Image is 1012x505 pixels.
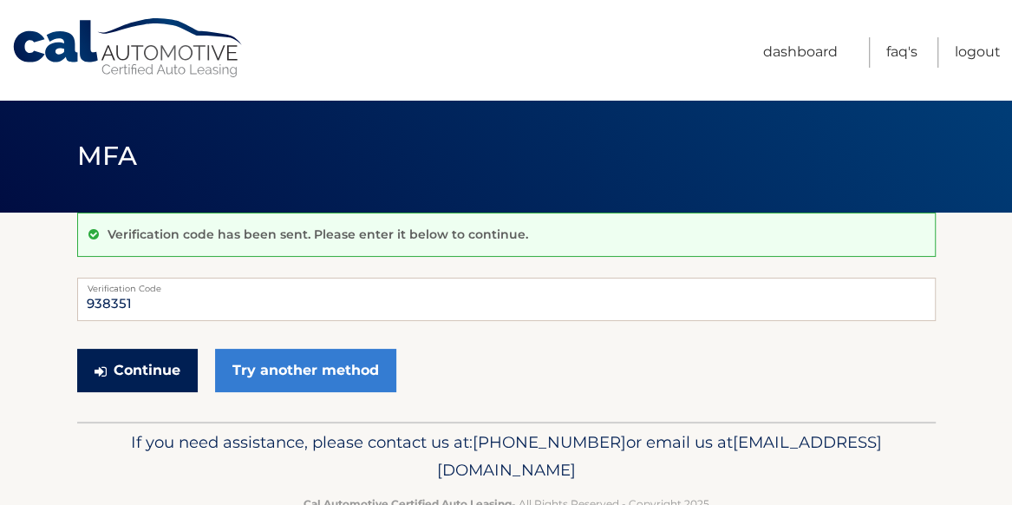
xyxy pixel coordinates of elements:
[955,37,1001,68] a: Logout
[77,140,138,172] span: MFA
[88,429,924,484] p: If you need assistance, please contact us at: or email us at
[108,226,528,242] p: Verification code has been sent. Please enter it below to continue.
[11,17,245,79] a: Cal Automotive
[437,432,882,480] span: [EMAIL_ADDRESS][DOMAIN_NAME]
[886,37,917,68] a: FAQ's
[215,349,396,392] a: Try another method
[77,349,198,392] button: Continue
[77,278,936,321] input: Verification Code
[77,278,936,292] label: Verification Code
[763,37,838,68] a: Dashboard
[473,432,626,452] span: [PHONE_NUMBER]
